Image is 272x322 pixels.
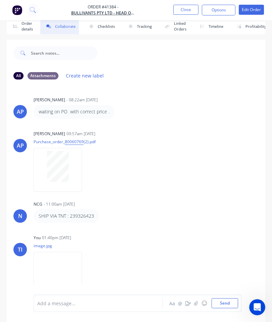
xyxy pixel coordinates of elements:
button: Options [202,5,235,15]
div: NCG [34,201,42,207]
iframe: Intercom live chat [249,299,265,315]
div: AP [17,142,24,150]
div: 09:57am [DATE] [66,131,95,137]
button: Collaborate [40,19,79,34]
button: Checklists [83,19,118,34]
button: Edit Order [239,5,264,15]
p: SHIP VIA TNT : 239326423 [39,213,94,219]
p: Purchase_order_ (2).pdf [34,139,96,145]
div: - 08:22am [DATE] [66,97,98,103]
button: Aa [168,299,176,307]
p: image.jpg [34,243,89,249]
div: [PERSON_NAME] [34,131,65,137]
button: Create new label [62,71,107,80]
button: ☺ [200,299,208,307]
button: @ [176,299,184,307]
div: - 11:00am [DATE] [44,201,75,207]
img: Factory [12,5,22,15]
a: BULLIVANTS PTY LTD - HEAD OFFICE [71,10,135,16]
input: Search notes... [31,46,97,60]
div: You [34,235,41,241]
button: Close [173,5,198,15]
div: All [13,72,24,79]
button: Send [212,298,238,308]
div: 01:40pm [DATE] [42,235,71,241]
button: Tracking [122,19,155,34]
div: AP [17,108,24,116]
span: Order #41384 - [71,4,135,10]
button: Linked Orders [159,19,190,34]
button: Profitability [231,19,270,34]
div: TI [18,246,22,254]
p: waiting on PO with correct price . [39,108,109,115]
button: Order details [7,19,36,34]
button: Timeline [194,19,227,34]
div: N [18,212,22,220]
div: Attachments [28,72,58,79]
div: [PERSON_NAME] [34,97,65,103]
